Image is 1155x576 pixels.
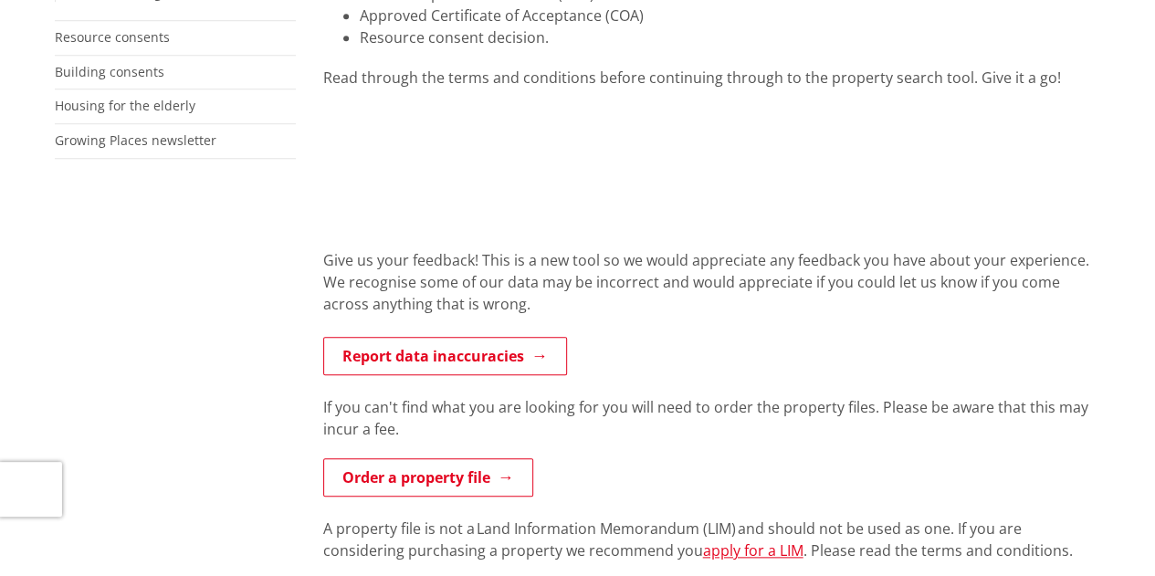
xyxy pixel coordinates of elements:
[360,26,1101,48] li: Resource consent decision.
[323,337,567,375] a: Report data inaccuracies
[323,67,1101,89] div: Read through the terms and conditions before continuing through to the property search tool. Give...
[55,131,216,149] a: Growing Places newsletter
[55,63,164,80] a: Building consents
[55,28,170,46] a: Resource consents
[323,249,1101,337] div: Give us your feedback! This is a new tool so we would appreciate any feedback you have about your...
[323,396,1101,440] p: If you can't find what you are looking for you will need to order the property files. Please be a...
[55,97,195,114] a: Housing for the elderly
[703,540,803,560] a: apply for a LIM
[360,5,1101,26] li: Approved Certificate of Acceptance (COA)
[1071,499,1137,565] iframe: Messenger Launcher
[323,458,533,497] a: Order a property file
